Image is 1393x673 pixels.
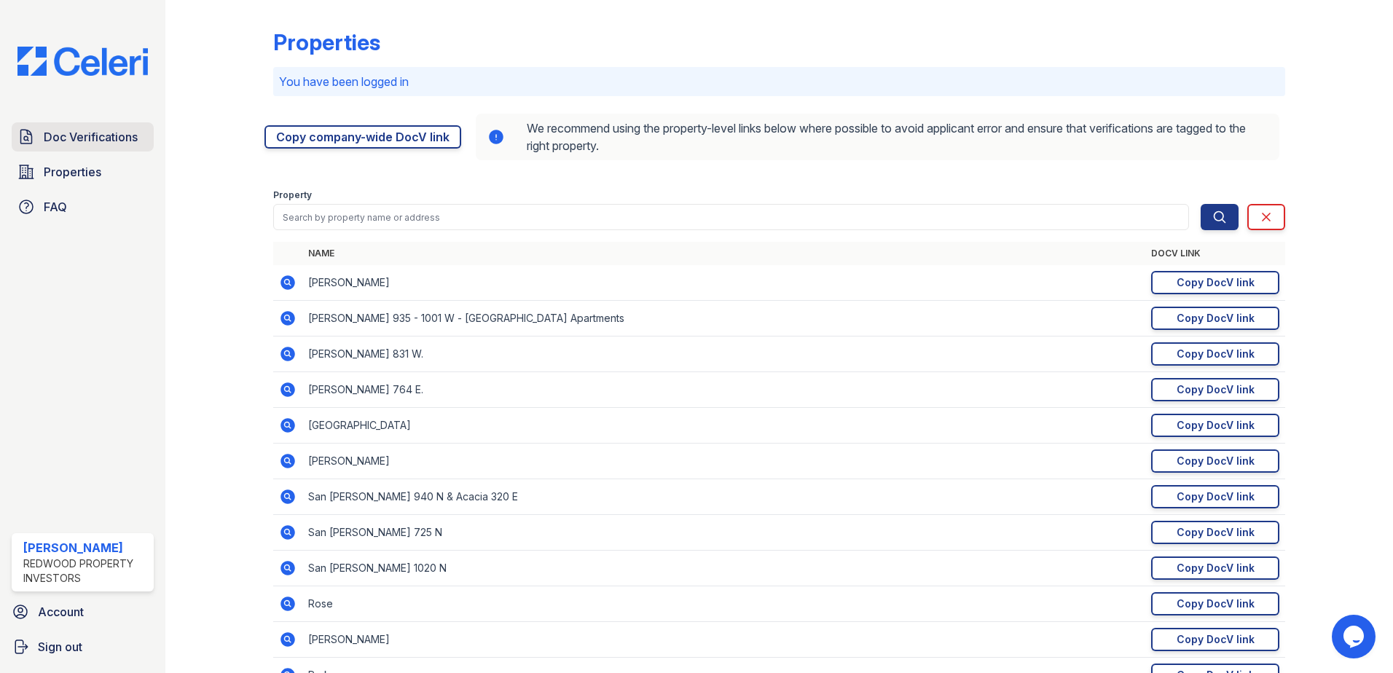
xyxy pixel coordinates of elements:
td: [PERSON_NAME] [302,622,1145,658]
a: Copy DocV link [1151,449,1279,473]
div: Redwood Property Investors [23,556,148,586]
a: Copy DocV link [1151,592,1279,615]
td: [PERSON_NAME] 935 - 1001 W - [GEOGRAPHIC_DATA] Apartments [302,301,1145,336]
a: Account [6,597,160,626]
a: Copy DocV link [1151,342,1279,366]
div: Copy DocV link [1177,347,1255,361]
iframe: chat widget [1332,615,1378,658]
div: We recommend using the property-level links below where possible to avoid applicant error and ens... [476,114,1279,160]
td: [PERSON_NAME] [302,265,1145,301]
div: Copy DocV link [1177,454,1255,468]
span: FAQ [44,198,67,216]
a: Properties [12,157,154,186]
a: Copy DocV link [1151,556,1279,580]
a: Sign out [6,632,160,661]
a: FAQ [12,192,154,221]
div: Copy DocV link [1177,489,1255,504]
div: Copy DocV link [1177,632,1255,647]
div: Copy DocV link [1177,382,1255,397]
a: Copy DocV link [1151,414,1279,437]
div: Copy DocV link [1177,418,1255,433]
span: Sign out [38,638,82,656]
div: Copy DocV link [1177,311,1255,326]
span: Doc Verifications [44,128,138,146]
a: Copy DocV link [1151,521,1279,544]
img: CE_Logo_Blue-a8612792a0a2168367f1c8372b55b34899dd931a85d93a1a3d3e32e68fde9ad4.png [6,47,160,76]
label: Property [273,189,312,201]
td: [PERSON_NAME] 764 E. [302,372,1145,408]
input: Search by property name or address [273,204,1189,230]
a: Copy DocV link [1151,271,1279,294]
div: [PERSON_NAME] [23,539,148,556]
td: San [PERSON_NAME] 725 N [302,515,1145,551]
td: [GEOGRAPHIC_DATA] [302,408,1145,444]
a: Copy DocV link [1151,307,1279,330]
a: Copy DocV link [1151,378,1279,401]
p: You have been logged in [279,73,1279,90]
td: San [PERSON_NAME] 1020 N [302,551,1145,586]
a: Copy DocV link [1151,485,1279,508]
a: Doc Verifications [12,122,154,151]
span: Properties [44,163,101,181]
a: Copy company-wide DocV link [264,125,461,149]
a: Copy DocV link [1151,628,1279,651]
div: Properties [273,29,380,55]
td: Rose [302,586,1145,622]
th: DocV Link [1145,242,1285,265]
div: Copy DocV link [1177,275,1255,290]
div: Copy DocV link [1177,561,1255,575]
span: Account [38,603,84,621]
td: [PERSON_NAME] 831 W. [302,336,1145,372]
div: Copy DocV link [1177,525,1255,540]
th: Name [302,242,1145,265]
td: San [PERSON_NAME] 940 N & Acacia 320 E [302,479,1145,515]
td: [PERSON_NAME] [302,444,1145,479]
div: Copy DocV link [1177,597,1255,611]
